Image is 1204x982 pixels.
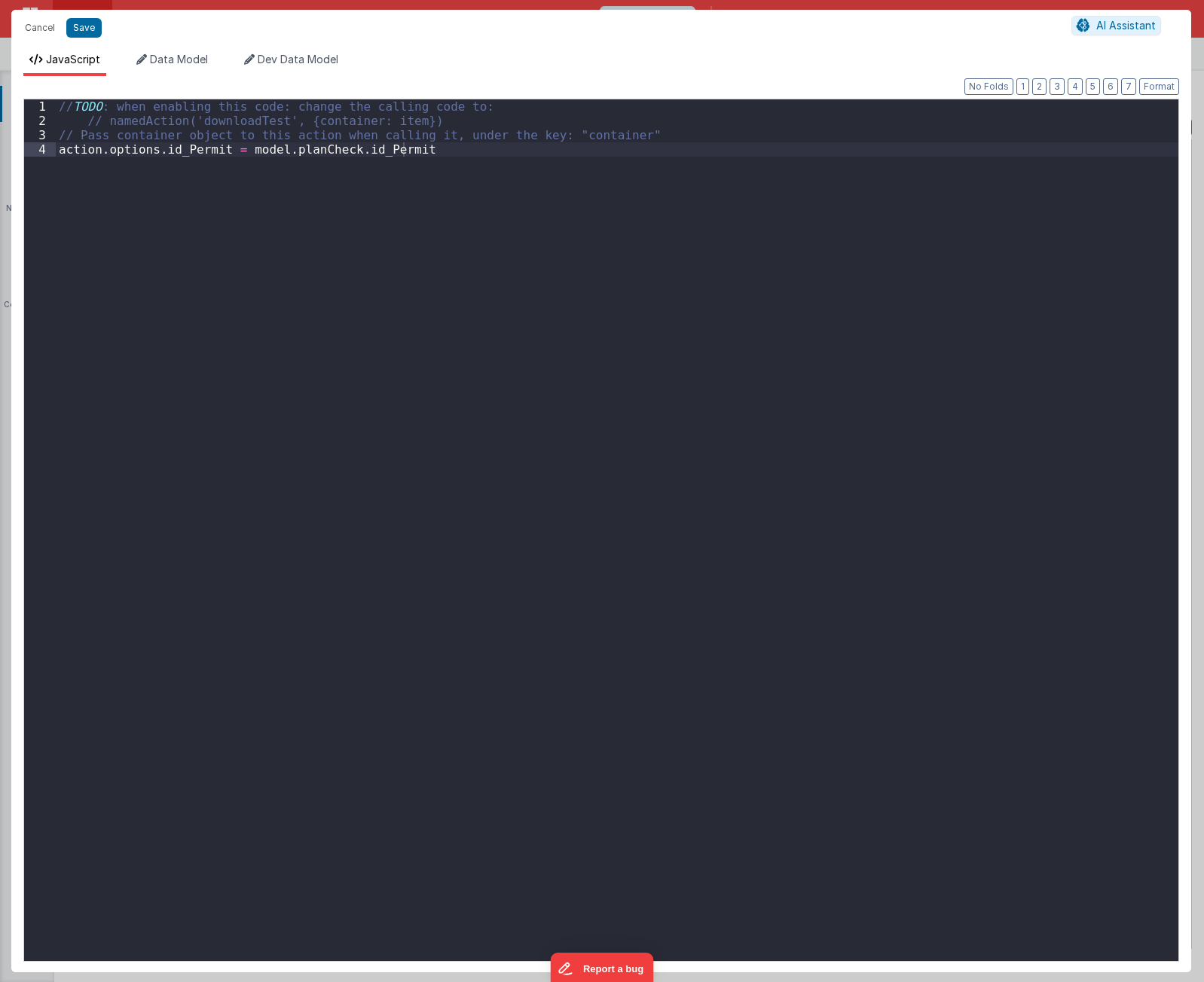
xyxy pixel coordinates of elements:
[258,53,338,66] span: Dev Data Model
[1050,78,1065,95] button: 3
[17,17,63,38] button: Cancel
[24,114,56,128] div: 2
[24,128,56,142] div: 3
[1139,78,1179,95] button: Format
[1016,78,1029,95] button: 1
[1121,78,1136,95] button: 7
[150,53,208,66] span: Data Model
[24,99,56,114] div: 1
[1068,78,1083,95] button: 4
[1103,78,1118,95] button: 6
[964,78,1013,95] button: No Folds
[1096,19,1156,32] span: AI Assistant
[1071,16,1161,35] button: AI Assistant
[46,53,100,66] span: JavaScript
[1086,78,1100,95] button: 5
[24,142,56,157] div: 4
[66,18,102,38] button: Save
[1032,78,1047,95] button: 2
